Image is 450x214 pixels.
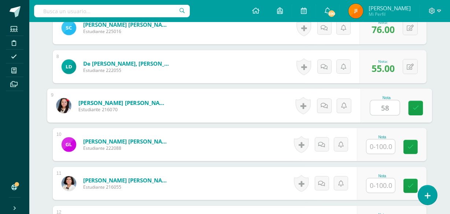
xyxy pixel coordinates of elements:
[83,184,171,190] span: Estudiante 216055
[369,11,411,17] span: Mi Perfil
[78,106,169,113] span: Estudiante 216070
[372,20,395,25] div: Nota:
[372,23,395,36] span: 76.00
[83,138,171,145] a: [PERSON_NAME] [PERSON_NAME]
[328,10,336,18] span: 590
[83,145,171,151] span: Estudiante 222088
[372,59,395,64] div: Nota:
[366,174,398,178] div: Nota
[366,139,395,154] input: 0-100.0
[370,96,403,100] div: Nota
[62,176,76,191] img: 89044f76953a9ddee6b3afb95f486ac0.png
[369,4,411,12] span: [PERSON_NAME]
[372,62,395,75] span: 55.00
[34,5,190,17] input: Busca un usuario...
[348,4,363,18] img: 7559f34df34da43a3088158a8609e586.png
[83,28,171,35] span: Estudiante 225016
[62,137,76,152] img: 4324475894aadbaadb25e5306bdeeaef.png
[56,98,71,113] img: ab44018206a1020649a56acaf3202ad1.png
[366,135,398,139] div: Nota
[366,178,395,193] input: 0-100.0
[78,99,169,106] a: [PERSON_NAME] [PERSON_NAME]
[62,59,76,74] img: 037b0905a649e5e64e9c829b7f7574c0.png
[62,21,76,35] img: 703ec66c0ef7a1378d4bfc6e28953964.png
[83,177,171,184] a: [PERSON_NAME] [PERSON_NAME]
[83,21,171,28] a: [PERSON_NAME] [PERSON_NAME]
[370,101,400,115] input: 0-100.0
[83,60,171,67] a: de [PERSON_NAME], [PERSON_NAME]
[83,67,171,73] span: Estudiante 222055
